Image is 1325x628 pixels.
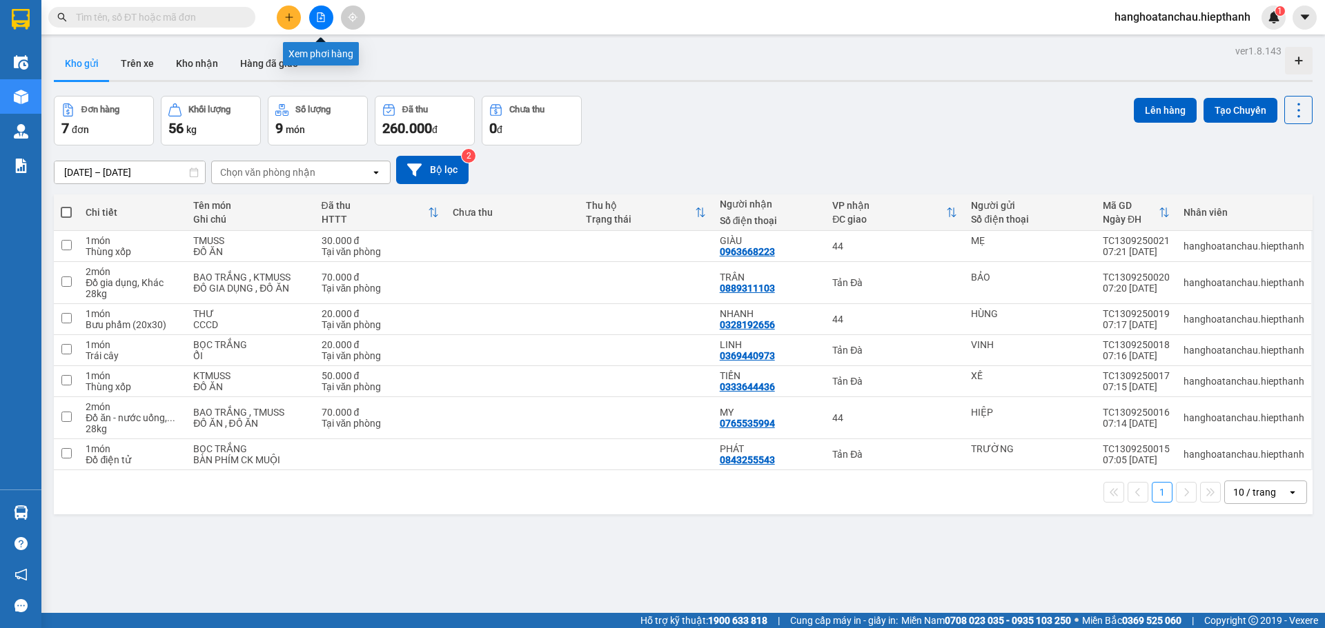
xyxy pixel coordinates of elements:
[86,370,179,381] div: 1 món
[832,214,946,225] div: ĐC giao
[1103,235,1170,246] div: TC1309250021
[193,350,307,361] div: ỔI
[1103,246,1170,257] div: 07:21 [DATE]
[1184,376,1304,387] div: hanghoatanchau.hiepthanh
[193,283,307,294] div: ĐỒ GIA DỤNG , ĐỒ ĂN
[86,277,179,288] div: Đồ gia dụng, Khác
[1096,194,1177,231] th: Toggle SortBy
[14,599,28,612] span: message
[1293,6,1317,30] button: caret-down
[720,215,819,226] div: Số điện thoại
[193,418,307,429] div: ĐỒ ĂN , ĐỒ ĂN
[1287,487,1298,498] svg: open
[193,308,307,319] div: THƯ
[86,443,179,454] div: 1 món
[86,308,179,319] div: 1 món
[72,124,89,135] span: đơn
[322,370,440,381] div: 50.000 đ
[86,401,179,412] div: 2 món
[309,6,333,30] button: file-add
[720,370,819,381] div: TIẾN
[86,288,179,299] div: 28 kg
[57,12,67,22] span: search
[186,124,197,135] span: kg
[86,423,179,434] div: 28 kg
[81,105,119,114] div: Đơn hàng
[1122,615,1181,626] strong: 0369 525 060
[341,6,365,30] button: aim
[193,214,307,225] div: Ghi chú
[322,272,440,283] div: 70.000 đ
[284,12,294,22] span: plus
[901,613,1071,628] span: Miền Nam
[497,124,502,135] span: đ
[832,200,946,211] div: VP nhận
[1103,8,1262,26] span: hanghoatanchau.hiepthanh
[1103,200,1159,211] div: Mã GD
[1184,314,1304,325] div: hanghoatanchau.hiepthanh
[1235,43,1282,59] div: ver 1.8.143
[1248,616,1258,625] span: copyright
[14,90,28,104] img: warehouse-icon
[1299,11,1311,23] span: caret-down
[1103,454,1170,465] div: 07:05 [DATE]
[382,120,432,136] span: 260.000
[1074,618,1079,623] span: ⚪️
[720,381,775,392] div: 0333644436
[322,319,440,330] div: Tại văn phòng
[1103,283,1170,294] div: 07:20 [DATE]
[14,159,28,173] img: solution-icon
[61,120,69,136] span: 7
[482,96,582,145] button: Chưa thu0đ
[283,42,359,65] div: Xem phơi hàng
[1184,449,1304,460] div: hanghoatanchau.hiepthanh
[1103,381,1170,392] div: 07:15 [DATE]
[489,120,497,136] span: 0
[453,207,572,218] div: Chưa thu
[14,505,28,520] img: warehouse-icon
[720,454,775,465] div: 0843255543
[295,105,331,114] div: Số lượng
[720,407,819,418] div: MY
[720,235,819,246] div: GIÀU
[165,47,229,80] button: Kho nhận
[86,339,179,350] div: 1 món
[86,412,179,423] div: Đồ ăn - nước uống, Thùng xốp
[322,283,440,294] div: Tại văn phòng
[1103,308,1170,319] div: TC1309250019
[1184,345,1304,356] div: hanghoatanchau.hiepthanh
[12,9,30,30] img: logo-vxr
[229,47,309,80] button: Hàng đã giao
[586,200,694,211] div: Thu hộ
[1204,98,1277,123] button: Tạo Chuyến
[432,124,438,135] span: đ
[193,235,307,246] div: TMUSS
[832,277,957,288] div: Tản Đà
[778,613,780,628] span: |
[188,105,230,114] div: Khối lượng
[193,443,307,454] div: BỌC TRẮNG
[1134,98,1197,123] button: Lên hàng
[268,96,368,145] button: Số lượng9món
[322,214,429,225] div: HTTT
[832,314,957,325] div: 44
[322,350,440,361] div: Tại văn phòng
[322,235,440,246] div: 30.000 đ
[1268,11,1280,23] img: icon-new-feature
[86,266,179,277] div: 2 món
[86,207,179,218] div: Chi tiết
[971,272,1089,283] div: BẢO
[509,105,544,114] div: Chưa thu
[720,443,819,454] div: PHÁT
[402,105,428,114] div: Đã thu
[945,615,1071,626] strong: 0708 023 035 - 0935 103 250
[708,615,767,626] strong: 1900 633 818
[586,214,694,225] div: Trạng thái
[193,246,307,257] div: ĐỒ ĂN
[54,47,110,80] button: Kho gửi
[832,376,957,387] div: Tản Đà
[86,454,179,465] div: Đồ điện tử
[14,55,28,70] img: warehouse-icon
[322,407,440,418] div: 70.000 đ
[315,194,446,231] th: Toggle SortBy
